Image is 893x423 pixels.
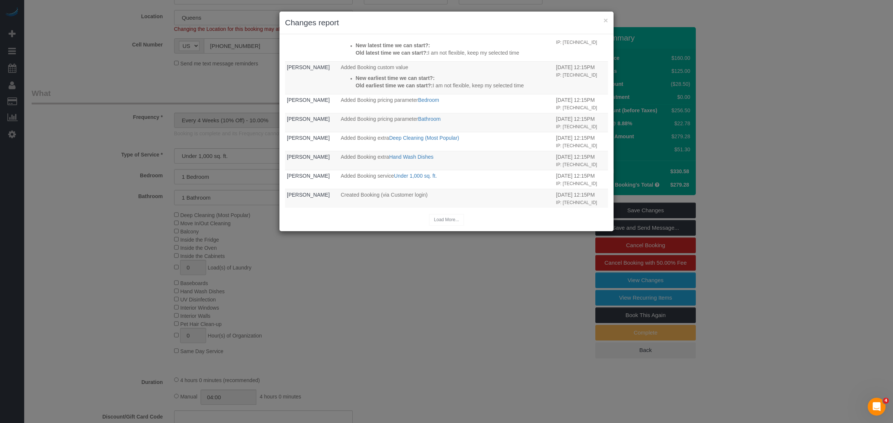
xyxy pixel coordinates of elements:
[341,154,389,160] span: Added Booking extra
[554,113,608,132] td: When
[285,29,339,62] td: Who
[285,62,339,94] td: Who
[556,105,597,110] small: IP: [TECHNICAL_ID]
[604,16,608,24] button: ×
[556,143,597,148] small: IP: [TECHNICAL_ID]
[556,124,597,129] small: IP: [TECHNICAL_ID]
[418,97,439,103] a: Bedroom
[279,12,614,231] sui-modal: Changes report
[389,154,433,160] a: Hand Wash Dishes
[554,94,608,113] td: When
[556,162,597,167] small: IP: [TECHNICAL_ID]
[554,62,608,94] td: When
[285,170,339,189] td: Who
[554,29,608,62] td: When
[868,398,886,416] iframe: Intercom live chat
[356,50,428,56] strong: Old latest time we can start?:
[287,97,330,103] a: [PERSON_NAME]
[287,64,330,70] a: [PERSON_NAME]
[285,189,339,208] td: Who
[356,49,553,56] p: I am not flexible, keep my selected time
[556,200,597,205] small: IP: [TECHNICAL_ID]
[556,40,597,45] small: IP: [TECHNICAL_ID]
[356,82,553,89] p: I am not flexible, keep my selected time
[287,154,330,160] a: [PERSON_NAME]
[556,181,597,186] small: IP: [TECHNICAL_ID]
[341,192,428,198] span: Created Booking (via Customer login)
[285,17,608,28] h3: Changes report
[554,132,608,151] td: When
[339,113,554,132] td: What
[339,132,554,151] td: What
[418,116,441,122] a: Bathroom
[285,132,339,151] td: Who
[394,173,437,179] a: Under 1,000 sq. ft.
[339,170,554,189] td: What
[339,151,554,170] td: What
[287,116,330,122] a: [PERSON_NAME]
[883,398,889,404] span: 4
[341,97,418,103] span: Added Booking pricing parameter
[285,113,339,132] td: Who
[356,75,435,81] strong: New earliest time we can start?:
[554,151,608,170] td: When
[356,42,430,48] strong: New latest time we can start?:
[339,189,554,208] td: What
[554,189,608,208] td: When
[285,151,339,170] td: Who
[339,62,554,94] td: What
[287,173,330,179] a: [PERSON_NAME]
[285,94,339,113] td: Who
[554,170,608,189] td: When
[339,94,554,113] td: What
[341,173,394,179] span: Added Booking service
[389,135,459,141] a: Deep Cleaning (Most Popular)
[341,135,389,141] span: Added Booking extra
[341,116,418,122] span: Added Booking pricing parameter
[287,135,330,141] a: [PERSON_NAME]
[356,83,433,88] strong: Old earliest time we can start?:
[341,64,408,70] span: Added Booking custom value
[556,72,597,78] small: IP: [TECHNICAL_ID]
[339,29,554,62] td: What
[287,192,330,198] a: [PERSON_NAME]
